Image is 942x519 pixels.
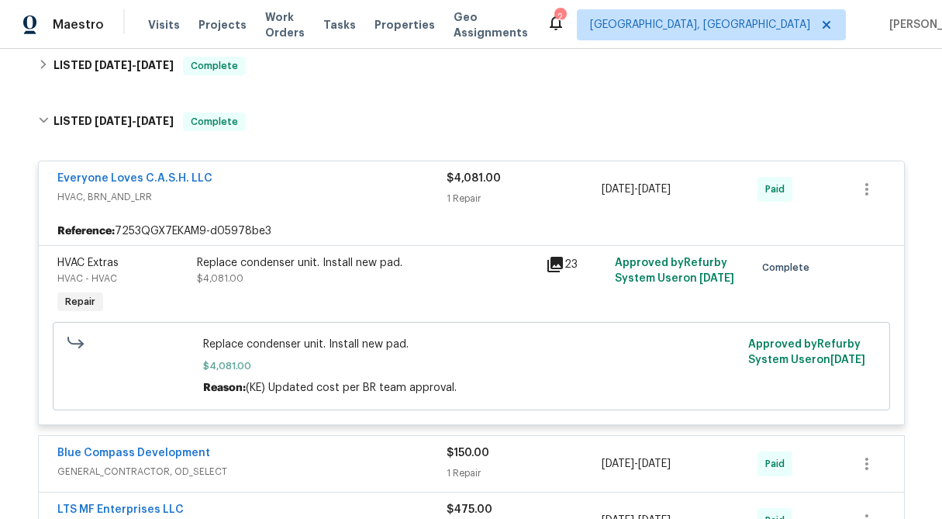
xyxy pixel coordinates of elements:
span: GENERAL_CONTRACTOR, OD_SELECT [57,464,447,479]
span: $150.00 [447,448,489,458]
div: Replace condenser unit. Install new pad. [197,255,537,271]
span: Work Orders [265,9,305,40]
span: [GEOGRAPHIC_DATA], [GEOGRAPHIC_DATA] [590,17,810,33]
span: Maestro [53,17,104,33]
span: [DATE] [699,273,734,284]
span: Complete [762,260,816,275]
span: - [602,182,671,197]
span: Visits [148,17,180,33]
span: Paid [765,182,791,197]
div: 7253QGX7EKAM9-d05978be3 [39,217,904,245]
span: HVAC Extras [57,258,119,268]
b: Reference: [57,223,115,239]
span: [DATE] [95,116,132,126]
span: Replace condenser unit. Install new pad. [203,337,739,352]
span: Repair [59,294,102,310]
span: Geo Assignments [454,9,528,40]
span: Complete [185,58,244,74]
h6: LISTED [53,112,174,131]
span: [DATE] [602,184,634,195]
span: [DATE] [638,458,671,469]
div: 1 Repair [447,465,602,481]
span: [DATE] [830,355,865,365]
a: Everyone Loves C.A.S.H. LLC [57,173,212,184]
div: 23 [546,255,606,274]
span: $4,081.00 [197,274,243,283]
span: $475.00 [447,504,492,515]
span: [DATE] [136,116,174,126]
div: 1 Repair [447,191,602,206]
span: [DATE] [95,60,132,71]
div: LISTED [DATE]-[DATE]Complete [33,47,909,85]
span: Reason: [203,382,246,393]
span: - [95,116,174,126]
span: - [95,60,174,71]
span: (KE) Updated cost per BR team approval. [246,382,457,393]
span: [DATE] [136,60,174,71]
span: [DATE] [602,458,634,469]
div: 2 [554,9,565,25]
div: LISTED [DATE]-[DATE]Complete [33,97,909,147]
span: Tasks [323,19,356,30]
span: Paid [765,456,791,472]
span: $4,081.00 [203,358,739,374]
span: Approved by Refurby System User on [615,258,734,284]
span: HVAC, BRN_AND_LRR [57,189,447,205]
h6: LISTED [53,57,174,75]
span: [DATE] [638,184,671,195]
a: Blue Compass Development [57,448,210,458]
span: Approved by Refurby System User on [748,339,865,365]
span: HVAC - HVAC [57,274,117,283]
span: $4,081.00 [447,173,501,184]
a: LTS MF Enterprises LLC [57,504,184,515]
span: Properties [374,17,435,33]
span: Complete [185,114,244,130]
span: Projects [198,17,247,33]
span: - [602,456,671,472]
